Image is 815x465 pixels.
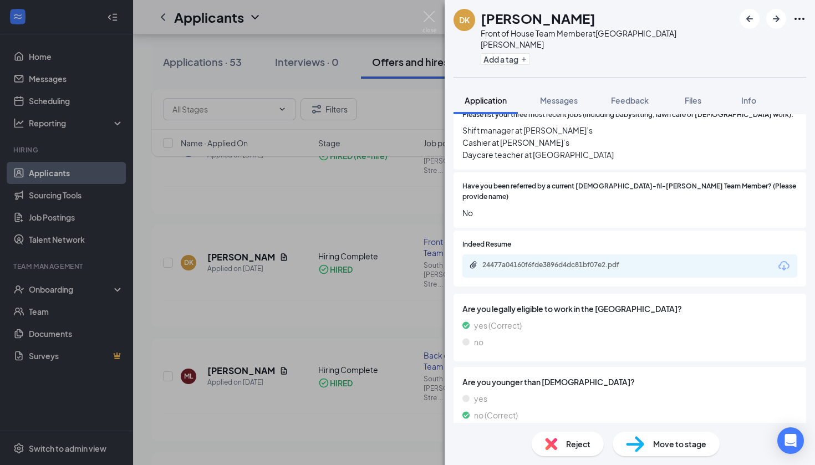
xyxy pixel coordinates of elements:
[521,56,527,63] svg: Plus
[474,409,518,421] span: no (Correct)
[611,95,649,105] span: Feedback
[793,12,806,25] svg: Ellipses
[462,124,797,161] span: Shift manager at [PERSON_NAME]’s Cashier at [PERSON_NAME]’s Daycare teacher at [GEOGRAPHIC_DATA]
[465,95,507,105] span: Application
[566,438,590,450] span: Reject
[459,14,470,25] div: DK
[740,9,760,29] button: ArrowLeftNew
[685,95,701,105] span: Files
[743,12,756,25] svg: ArrowLeftNew
[766,9,786,29] button: ArrowRight
[462,303,797,315] span: Are you legally eligible to work in the [GEOGRAPHIC_DATA]?
[462,207,797,219] span: No
[474,392,487,405] span: yes
[481,28,734,50] div: Front of House Team Member at [GEOGRAPHIC_DATA][PERSON_NAME]
[474,319,522,331] span: yes (Correct)
[777,427,804,454] div: Open Intercom Messenger
[777,259,791,273] svg: Download
[481,53,530,65] button: PlusAdd a tag
[474,336,483,348] span: no
[469,260,649,271] a: Paperclip24477a04160f6fde3896d4dc81bf07e2.pdf
[482,260,638,269] div: 24477a04160f6fde3896d4dc81bf07e2.pdf
[770,12,783,25] svg: ArrowRight
[462,110,793,120] span: Please list your three most recent jobs (including babysitting, lawn care or [DEMOGRAPHIC_DATA] w...
[481,9,595,28] h1: [PERSON_NAME]
[469,260,478,269] svg: Paperclip
[653,438,706,450] span: Move to stage
[462,181,797,202] span: Have you been referred by a current [DEMOGRAPHIC_DATA]-fil-[PERSON_NAME] Team Member? (Please pro...
[741,95,756,105] span: Info
[462,239,511,250] span: Indeed Resume
[540,95,578,105] span: Messages
[462,376,797,388] span: Are you younger than [DEMOGRAPHIC_DATA]?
